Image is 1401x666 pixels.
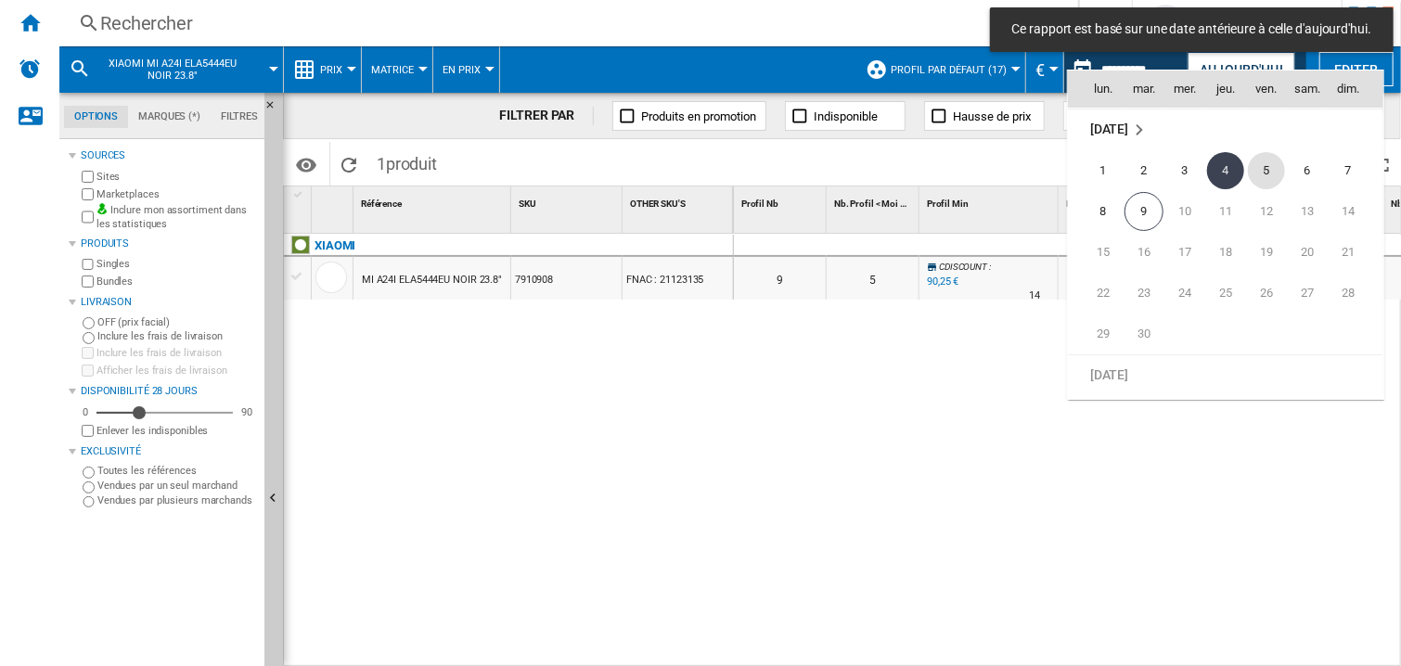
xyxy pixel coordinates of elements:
span: Ce rapport est basé sur une date antérieure à celle d'aujourd'hui. [1007,20,1377,39]
td: Sunday September 14 2025 [1328,191,1383,232]
td: Saturday September 20 2025 [1287,232,1328,273]
td: September 2025 [1068,109,1383,151]
span: 5 [1248,152,1285,189]
th: mar. [1124,70,1164,108]
th: lun. [1068,70,1124,108]
td: Sunday September 21 2025 [1328,232,1383,273]
span: 6 [1289,152,1326,189]
tr: Week 1 [1068,150,1383,191]
td: Sunday September 7 2025 [1328,150,1383,191]
td: Saturday September 6 2025 [1287,150,1328,191]
td: Wednesday September 10 2025 [1164,191,1205,232]
tr: Week 5 [1068,314,1383,355]
td: Saturday September 27 2025 [1287,273,1328,314]
td: Thursday September 4 2025 [1205,150,1246,191]
td: Wednesday September 3 2025 [1164,150,1205,191]
tr: Week undefined [1068,355,1383,397]
tr: Week undefined [1068,109,1383,151]
td: Thursday September 11 2025 [1205,191,1246,232]
td: Friday September 5 2025 [1246,150,1287,191]
td: Friday September 12 2025 [1246,191,1287,232]
td: Monday September 22 2025 [1068,273,1124,314]
td: Friday September 26 2025 [1246,273,1287,314]
td: Tuesday September 23 2025 [1124,273,1164,314]
span: 4 [1207,152,1244,189]
td: Tuesday September 16 2025 [1124,232,1164,273]
td: Sunday September 28 2025 [1328,273,1383,314]
td: Monday September 8 2025 [1068,191,1124,232]
td: Wednesday September 24 2025 [1164,273,1205,314]
span: [DATE] [1090,368,1128,383]
span: 2 [1125,152,1163,189]
span: 1 [1085,152,1122,189]
td: Tuesday September 2 2025 [1124,150,1164,191]
td: Monday September 1 2025 [1068,150,1124,191]
md-calendar: Calendar [1068,70,1383,398]
td: Monday September 15 2025 [1068,232,1124,273]
th: sam. [1287,70,1328,108]
span: 9 [1125,192,1163,231]
td: Friday September 19 2025 [1246,232,1287,273]
span: 8 [1085,193,1122,230]
tr: Week 4 [1068,273,1383,314]
span: [DATE] [1090,122,1128,137]
tr: Week 2 [1068,191,1383,232]
td: Monday September 29 2025 [1068,314,1124,355]
th: jeu. [1205,70,1246,108]
span: 3 [1166,152,1203,189]
td: Saturday September 13 2025 [1287,191,1328,232]
span: 7 [1330,152,1367,189]
td: Tuesday September 30 2025 [1124,314,1164,355]
td: Tuesday September 9 2025 [1124,191,1164,232]
tr: Week 3 [1068,232,1383,273]
th: mer. [1164,70,1205,108]
td: Wednesday September 17 2025 [1164,232,1205,273]
th: ven. [1246,70,1287,108]
td: Thursday September 18 2025 [1205,232,1246,273]
td: Thursday September 25 2025 [1205,273,1246,314]
th: dim. [1328,70,1383,108]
